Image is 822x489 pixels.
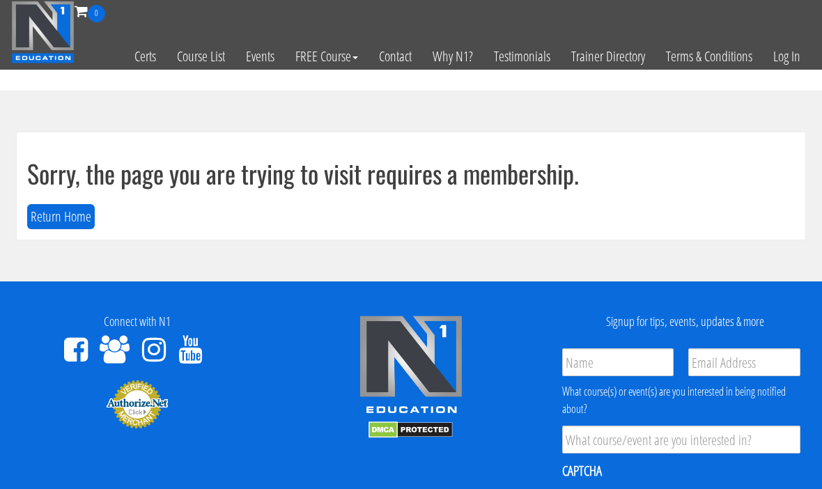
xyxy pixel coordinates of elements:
[106,379,169,429] img: Authorize.Net Merchant - Click to Verify
[359,315,463,418] img: n1-edu-logo
[11,1,75,63] img: n1-education
[562,462,602,480] label: CAPTCHA
[235,22,285,91] a: Events
[656,22,763,91] a: Terms & Conditions
[166,22,235,91] a: Course List
[562,426,800,453] input: What course/event are you interested in?
[75,1,105,20] a: 0
[285,22,369,91] a: FREE Course
[688,348,800,376] input: Email Address
[124,22,166,91] a: Certs
[422,22,483,91] a: Why N1?
[763,22,811,91] a: Log In
[559,315,812,329] h4: Signup for tips, events, updates & more
[27,160,795,187] h1: Sorry, the page you are trying to visit requires a membership.
[562,348,674,376] input: Name
[483,22,561,91] a: Testimonials
[561,22,656,91] a: Trainer Directory
[369,421,453,438] img: DMCA.com Protection Status
[369,22,422,91] a: Contact
[27,204,95,230] button: Return Home
[562,383,800,417] div: What course(s) or event(s) are you interested in being notified about?
[10,315,263,329] h4: Connect with N1
[88,5,105,22] span: 0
